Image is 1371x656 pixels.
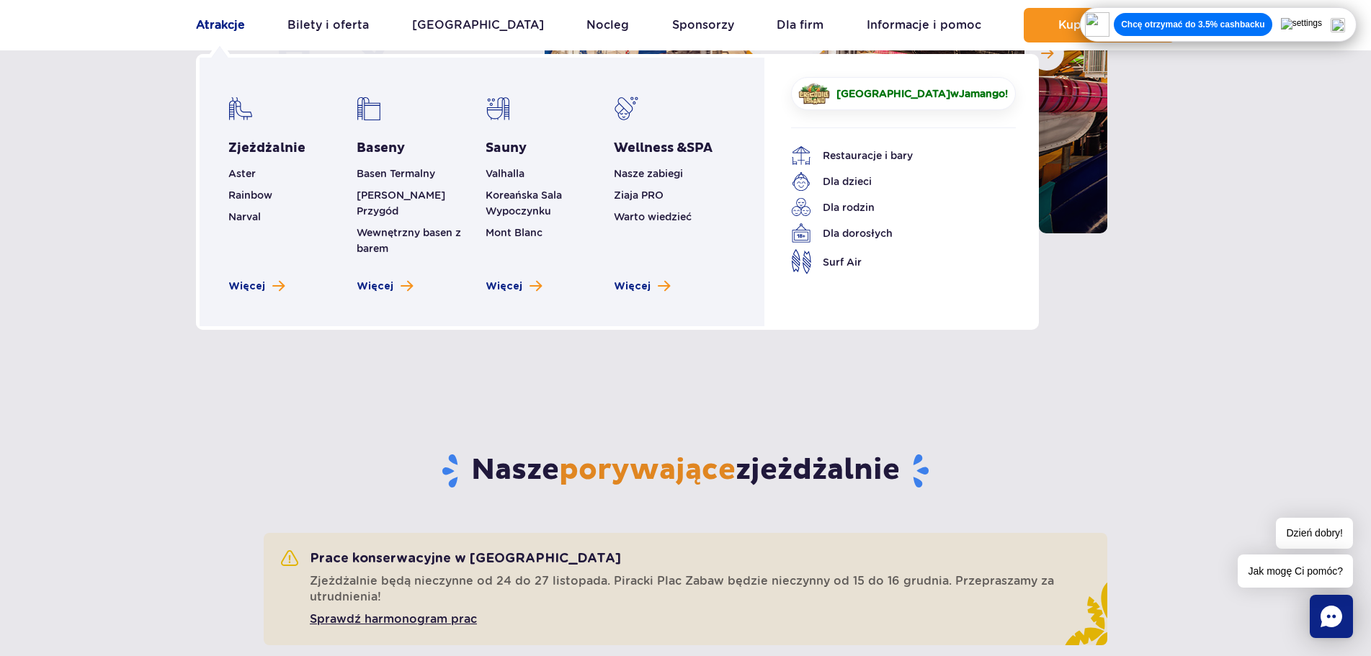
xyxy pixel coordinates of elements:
a: Surf Air [791,249,994,274]
a: Wellness &SPA [614,140,713,157]
span: Wellness & [614,140,713,156]
a: [GEOGRAPHIC_DATA]wJamango! [791,77,1016,110]
a: Informacje i pomoc [867,8,981,42]
a: Koreańska Sala Wypoczynku [486,189,562,217]
span: w ! [837,86,1009,101]
a: Valhalla [486,168,524,179]
a: Zobacz więcej saun [486,279,542,294]
span: Więcej [614,279,651,294]
a: Ziaja PRO [614,189,664,201]
a: Nocleg [586,8,629,42]
a: Wewnętrzny basen z barem [357,227,461,254]
div: Chat [1310,595,1353,638]
span: Więcej [486,279,522,294]
button: Kup teraz [1024,8,1175,42]
a: Narval [228,211,261,223]
a: Mont Blanc [486,227,542,238]
a: [GEOGRAPHIC_DATA] [412,8,544,42]
span: Jamango [959,88,1005,99]
a: Zjeżdżalnie [228,140,305,157]
a: Dla firm [777,8,823,42]
a: Zobacz więcej zjeżdżalni [228,279,285,294]
span: Kup teraz [1058,19,1115,32]
a: Warto wiedzieć [614,211,692,223]
a: Nasze zabiegi [614,168,683,179]
a: Aster [228,168,256,179]
a: Bilety i oferta [287,8,369,42]
span: Więcej [228,279,265,294]
span: Jak mogę Ci pomóc? [1238,554,1353,588]
span: SPA [687,140,713,156]
span: Więcej [357,279,393,294]
a: Baseny [357,140,405,157]
span: Surf Air [823,254,862,270]
a: [PERSON_NAME] Przygód [357,189,445,217]
a: Dla rodzin [791,197,994,217]
a: Zobacz więcej Wellness & SPA [614,279,670,294]
a: Dla dorosłych [791,223,994,243]
a: Dla dzieci [791,171,994,192]
span: Dzień dobry! [1276,518,1353,549]
a: Basen Termalny [357,168,435,179]
a: Zobacz więcej basenów [357,279,413,294]
a: Restauracje i bary [791,145,994,166]
a: Atrakcje [196,8,245,42]
a: Sponsorzy [672,8,734,42]
span: [GEOGRAPHIC_DATA] [836,88,950,99]
a: Rainbow [228,189,272,201]
a: Sauny [486,140,527,157]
